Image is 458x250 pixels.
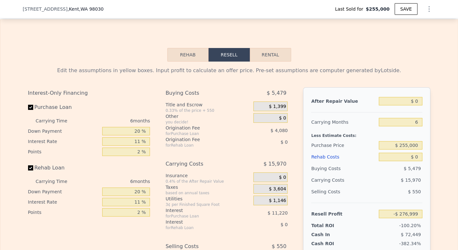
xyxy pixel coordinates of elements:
[28,67,430,74] div: Edit the assumptions in yellow boxes. Input profit to calculate an offer price. Pre-set assumptio...
[28,126,100,136] div: Down Payment
[268,210,287,216] span: $ 11,220
[366,6,390,12] span: $255,000
[311,95,376,107] div: After Repair Value
[28,197,100,207] div: Interest Rate
[165,219,237,225] div: Interest
[165,131,237,136] div: for Purchase Loan
[67,6,103,12] span: , Kent
[28,165,33,170] input: Rehab Loan
[28,207,100,217] div: Points
[269,104,286,110] span: $ 1,399
[401,178,421,183] span: $ 15,970
[270,128,287,133] span: $ 4,080
[80,176,150,187] div: 6 months
[165,172,251,179] div: Insurance
[395,3,417,15] button: SAVE
[165,120,251,125] div: you decide!
[165,87,237,99] div: Buying Costs
[165,196,251,202] div: Utilities
[79,6,103,12] span: , WA 98030
[165,113,251,120] div: Other
[263,158,286,170] span: $ 15,970
[165,214,237,219] div: for Purchase Loan
[423,3,435,15] button: Show Options
[36,176,78,187] div: Carrying Time
[280,139,287,145] span: $ 0
[80,116,150,126] div: 6 months
[401,232,421,237] span: $ 72,449
[28,101,100,113] label: Purchase Loan
[335,6,366,12] span: Last Sold for
[165,190,251,196] div: based on annual taxes
[28,162,100,174] label: Rehab Loan
[28,147,100,157] div: Points
[23,6,68,12] span: [STREET_ADDRESS]
[279,175,286,180] span: $ 0
[311,186,376,197] div: Selling Costs
[165,143,237,148] div: for Rehab Loan
[165,108,251,113] div: 0.33% of the price + 550
[269,198,286,204] span: $ 1,146
[167,48,209,62] button: Rehab
[165,202,251,207] div: 3¢ per Finished Square Foot
[165,179,251,184] div: 0.4% of the After Repair Value
[311,139,376,151] div: Purchase Price
[165,225,237,230] div: for Rehab Loan
[408,189,421,194] span: $ 550
[311,128,422,139] div: Less Estimate Costs:
[165,207,237,214] div: Interest
[269,186,286,192] span: $ 3,604
[311,208,376,220] div: Resell Profit
[311,174,351,186] div: Carrying Costs
[311,222,351,229] div: Total ROI
[279,115,286,121] span: $ 0
[311,163,376,174] div: Buying Costs
[267,87,286,99] span: $ 5,479
[311,240,357,247] div: Cash ROI
[311,151,376,163] div: Rehab Costs
[28,136,100,147] div: Interest Rate
[36,116,78,126] div: Carrying Time
[165,125,237,131] div: Origination Fee
[404,166,421,171] span: $ 5,479
[165,101,251,108] div: Title and Escrow
[280,222,287,227] span: $ 0
[311,231,351,238] div: Cash In
[28,87,150,99] div: Interest-Only Financing
[399,223,421,228] span: -100.20%
[165,184,251,190] div: Taxes
[28,105,33,110] input: Purchase Loan
[165,158,237,170] div: Carrying Costs
[209,48,250,62] button: Resell
[250,48,291,62] button: Rental
[311,116,376,128] div: Carrying Months
[28,187,100,197] div: Down Payment
[165,136,237,143] div: Origination Fee
[399,241,421,246] span: -382.34%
